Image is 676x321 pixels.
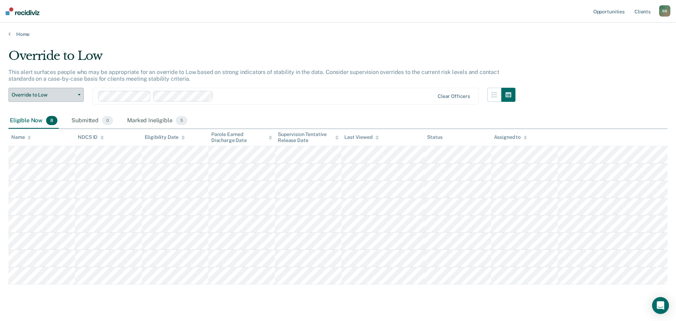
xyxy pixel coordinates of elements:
span: 5 [176,116,187,125]
div: Eligibility Date [145,134,185,140]
div: Override to Low [8,49,515,69]
div: Open Intercom Messenger [652,297,669,314]
button: BB [659,5,670,17]
div: B B [659,5,670,17]
span: 8 [46,116,57,125]
p: This alert surfaces people who may be appropriate for an override to Low based on strong indicato... [8,69,499,82]
div: Status [427,134,442,140]
a: Home [8,31,668,37]
div: Assigned to [494,134,527,140]
span: 0 [102,116,113,125]
div: Supervision Tentative Release Date [278,131,339,143]
div: NDCS ID [78,134,104,140]
div: Last Viewed [344,134,378,140]
div: Name [11,134,31,140]
div: Eligible Now8 [8,113,59,129]
img: Recidiviz [6,7,39,15]
div: Clear officers [438,93,470,99]
span: Override to Low [12,92,75,98]
div: Submitted0 [70,113,114,129]
button: Override to Low [8,88,84,102]
div: Marked Ineligible5 [126,113,189,129]
div: Parole Earned Discharge Date [211,131,272,143]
